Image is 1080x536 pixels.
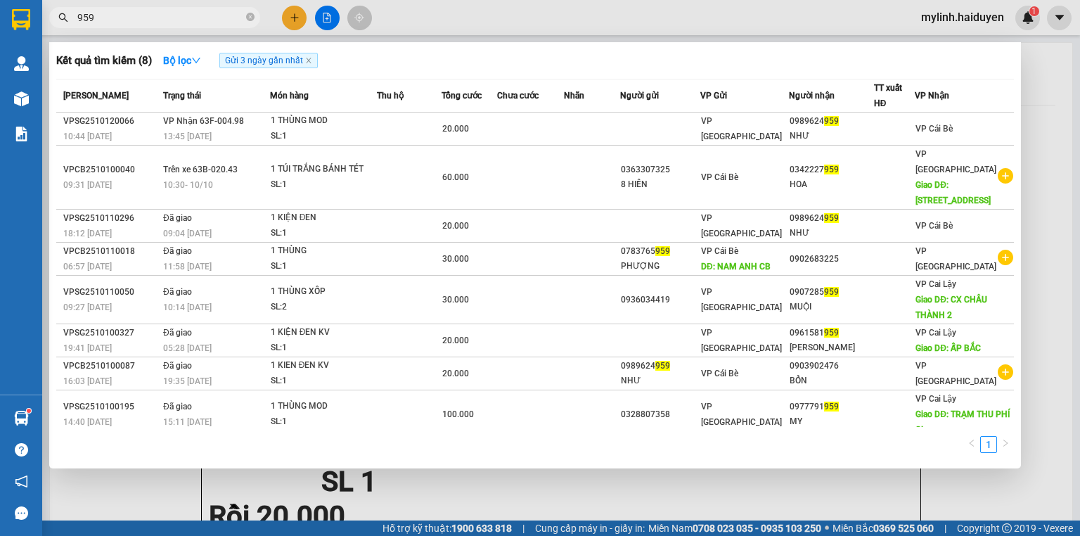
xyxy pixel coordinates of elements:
div: 1 THÙNG MOD [271,113,376,129]
div: SL: 1 [271,177,376,193]
span: question-circle [15,443,28,457]
div: NHƯ [621,374,700,388]
span: Đã giao [163,246,192,256]
div: VPCB2510110018 [63,244,159,259]
span: plus-circle [998,250,1013,265]
li: Previous Page [963,436,980,453]
strong: Bộ lọc [163,55,201,66]
span: VP Cái Bè [701,246,738,256]
span: 20.000 [442,221,469,231]
span: message [15,506,28,520]
span: VP Gửi [700,91,727,101]
span: 19:35 [DATE] [163,376,212,386]
div: 0363307325 [621,162,700,177]
span: plus-circle [998,168,1013,184]
div: VPCB2510100087 [63,359,159,374]
span: Đã giao [163,213,192,223]
a: 1 [981,437,996,452]
span: 959 [824,287,839,297]
span: 959 [824,402,839,411]
img: solution-icon [14,127,29,141]
span: TT xuất HĐ [874,83,902,108]
span: VP Cai Lậy [915,328,956,338]
span: Người nhận [789,91,835,101]
div: SL: 1 [271,226,376,241]
span: Trạng thái [163,91,201,101]
div: 0989624 [790,211,873,226]
img: warehouse-icon [14,56,29,71]
span: notification [15,475,28,488]
span: VP [GEOGRAPHIC_DATA] [701,328,782,353]
span: 18:12 [DATE] [63,229,112,238]
div: 0989624 [621,359,700,374]
span: VP Cai Lậy [915,394,956,404]
span: 10:30 - 10/10 [163,180,213,190]
span: 20.000 [442,336,469,345]
span: Thu hộ [377,91,404,101]
span: Món hàng [270,91,309,101]
span: 959 [824,213,839,223]
div: VPSG2510110050 [63,285,159,300]
span: Giao DĐ: [STREET_ADDRESS] [915,180,991,205]
div: VPCB2510100040 [63,162,159,177]
span: Nhãn [564,91,584,101]
span: right [1001,439,1010,447]
span: search [58,13,68,23]
div: PHƯỢNG [621,259,700,274]
div: 0902683225 [790,252,873,267]
span: VP Cái Bè [701,369,738,378]
div: 0783765 [621,244,700,259]
span: 15:11 [DATE] [163,417,212,427]
img: warehouse-icon [14,411,29,426]
span: 959 [824,328,839,338]
span: plus-circle [998,364,1013,380]
span: 09:27 [DATE] [63,302,112,312]
div: SL: 1 [271,414,376,430]
li: Next Page [997,436,1014,453]
div: VP [GEOGRAPHIC_DATA] [120,12,263,46]
span: Đã giao [163,402,192,411]
h3: Kết quả tìm kiếm ( 8 ) [56,53,152,68]
span: 30.000 [442,254,469,264]
li: 1 [980,436,997,453]
div: 1 THÙNG MOD [271,399,376,414]
div: 0936034419 [621,293,700,307]
span: VP Cai Lậy [915,279,956,289]
div: 1 THÙNG XỐP [271,284,376,300]
span: 09:04 [DATE] [163,229,212,238]
span: Giao DĐ: ẤP BẮC [915,343,981,353]
input: Tìm tên, số ĐT hoặc mã đơn [77,10,243,25]
span: Giao DĐ: TRẠM THU PHÍ CL [915,409,1010,435]
span: left [967,439,976,447]
div: 0342227 [790,162,873,177]
span: 16:03 [DATE] [63,376,112,386]
span: 959 [655,246,670,256]
span: 05:28 [DATE] [163,343,212,353]
span: Gửi 3 ngày gần nhất [219,53,318,68]
div: 1 THÙNG [271,243,376,259]
div: SL: 1 [271,340,376,356]
div: OANH [12,29,110,46]
span: Đã giao [163,361,192,371]
span: Chưa cước [497,91,539,101]
div: VPSG2510100195 [63,400,159,414]
span: VP Cái Bè [701,172,738,182]
div: MUỘI [790,300,873,314]
sup: 1 [27,409,31,413]
span: 13:45 [DATE] [163,132,212,141]
span: VP [GEOGRAPHIC_DATA] [701,287,782,312]
div: 1 KIEN ĐEN KV [271,358,376,374]
span: Nhận: [120,13,154,28]
div: MY [790,414,873,429]
div: 8 HIỀN [621,177,700,192]
span: Rồi : [11,92,34,107]
div: SL: 2 [271,300,376,315]
span: 959 [824,165,839,174]
span: VP [GEOGRAPHIC_DATA] [915,361,996,386]
div: 0907285 [790,285,873,300]
img: warehouse-icon [14,91,29,106]
span: 06:57 [DATE] [63,262,112,272]
span: Người gửi [620,91,659,101]
div: SL: 1 [271,129,376,144]
div: 20.000 [11,91,112,108]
